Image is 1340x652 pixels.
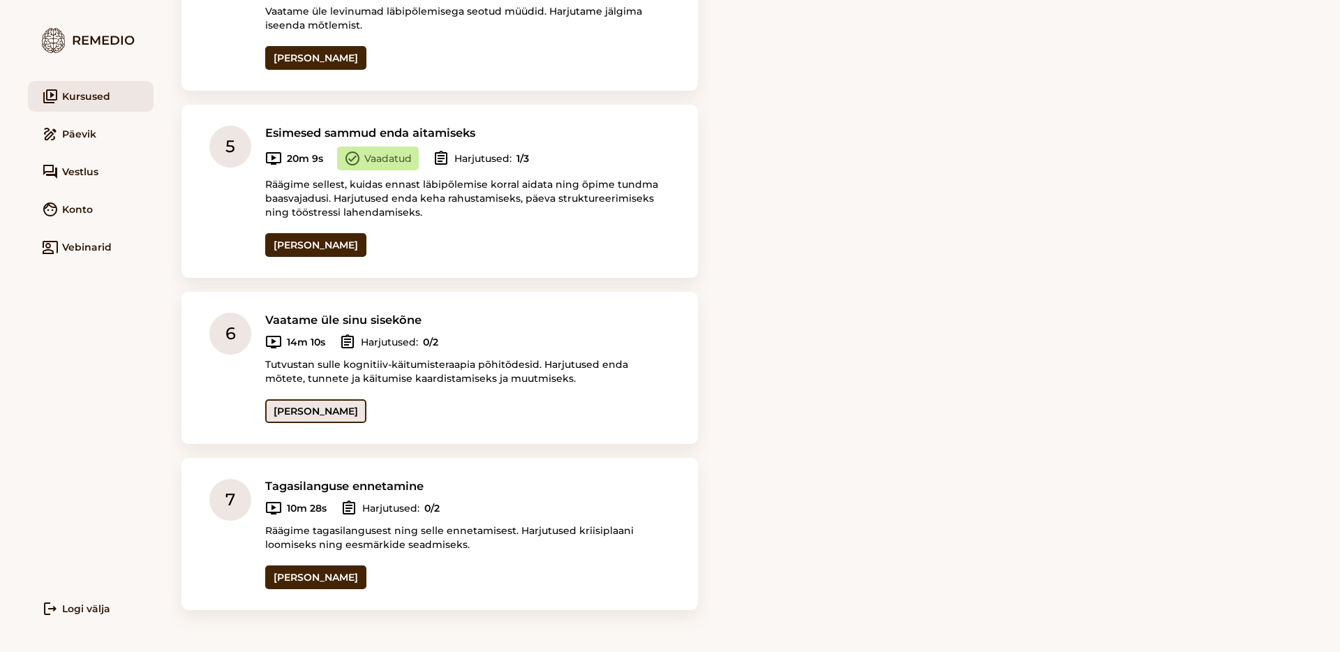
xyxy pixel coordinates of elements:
[265,126,670,140] h3: Esimesed sammud enda aitamiseks
[341,500,440,517] div: Harjutused:
[42,28,65,53] img: logo.7579ec4f.png
[265,399,366,423] a: [PERSON_NAME]
[265,46,366,70] a: [PERSON_NAME]
[339,334,356,350] i: assignment
[265,334,282,350] i: ondemand_video
[28,194,154,225] a: faceKonto
[287,335,325,349] b: 14m 10s
[42,163,59,180] i: forum
[42,88,59,105] i: video_library
[433,150,449,167] i: assignment
[265,177,670,219] p: Räägime sellest, kuidas ennast läbipõlemise korral aidata ning õpime tundma baasvajadusi. Harjutu...
[209,313,251,355] div: 6
[265,500,282,517] i: ondemand_video
[28,232,154,262] a: co_presentVebinarid
[341,500,357,517] i: assignment
[265,313,670,327] h3: Vaatame üle sinu sisekõne
[42,600,59,617] i: logout
[424,501,440,515] b: 0/2
[265,4,670,32] p: Vaatame üle levinumad läbipõlemisega seotud müüdid. Harjutame jälgima iseenda mõtlemist.
[42,201,59,218] i: face
[265,357,670,385] p: Tutvustan sulle kognitiiv-käitumisteraapia põhitõdesid. Harjutused enda mõtete, tunnete ja käitum...
[62,165,98,179] span: Vestlus
[265,233,366,257] a: [PERSON_NAME]
[265,524,670,551] p: Räägime tagasilangusest ning selle ennetamisest. Harjutused kriisiplaani loomiseks ning eesmärkid...
[516,151,529,165] b: 1/3
[209,126,251,168] div: 5
[265,150,282,167] i: ondemand_video
[28,156,154,187] a: forumVestlus
[265,565,366,589] a: [PERSON_NAME]
[287,501,327,515] b: 10m 28s
[337,147,419,170] div: Vaadatud
[28,81,154,112] a: video_libraryKursused
[42,126,59,142] i: draw
[209,479,251,521] div: 7
[28,28,154,53] div: Remedio
[287,151,323,165] b: 20m 9s
[28,593,154,624] a: logoutLogi välja
[433,147,529,170] div: Harjutused:
[28,119,154,149] a: drawPäevik
[423,335,438,349] b: 0/2
[42,239,59,255] i: co_present
[265,479,670,493] h3: Tagasilanguse ennetamine
[339,334,438,350] div: Harjutused:
[344,150,361,167] i: check_circle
